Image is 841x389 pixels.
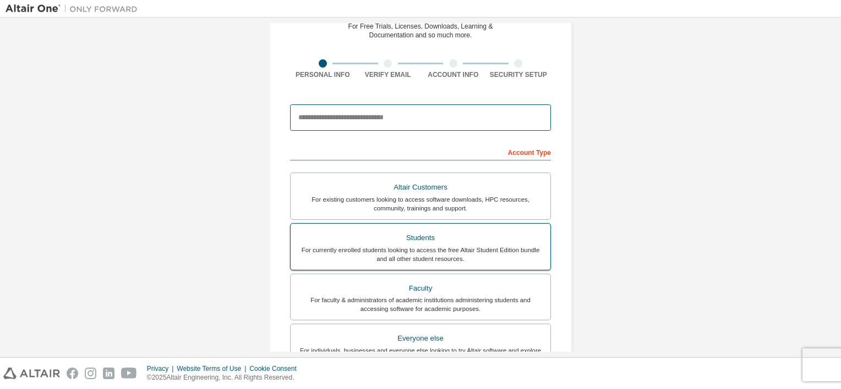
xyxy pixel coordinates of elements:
[3,368,60,379] img: altair_logo.svg
[85,368,96,379] img: instagram.svg
[67,368,78,379] img: facebook.svg
[297,195,544,213] div: For existing customers looking to access software downloads, HPC resources, community, trainings ...
[297,331,544,346] div: Everyone else
[6,3,143,14] img: Altair One
[297,296,544,313] div: For faculty & administrators of academic institutions administering students and accessing softwa...
[121,368,137,379] img: youtube.svg
[297,180,544,195] div: Altair Customers
[356,70,421,79] div: Verify Email
[177,364,249,373] div: Website Terms of Use
[486,70,551,79] div: Security Setup
[103,368,114,379] img: linkedin.svg
[297,230,544,246] div: Students
[297,346,544,364] div: For individuals, businesses and everyone else looking to try Altair software and explore our prod...
[290,70,356,79] div: Personal Info
[348,22,493,40] div: For Free Trials, Licenses, Downloads, Learning & Documentation and so much more.
[420,70,486,79] div: Account Info
[147,373,303,382] p: © 2025 Altair Engineering, Inc. All Rights Reserved.
[290,143,551,160] div: Account Type
[249,364,303,373] div: Cookie Consent
[297,246,544,263] div: For currently enrolled students looking to access the free Altair Student Edition bundle and all ...
[297,281,544,296] div: Faculty
[147,364,177,373] div: Privacy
